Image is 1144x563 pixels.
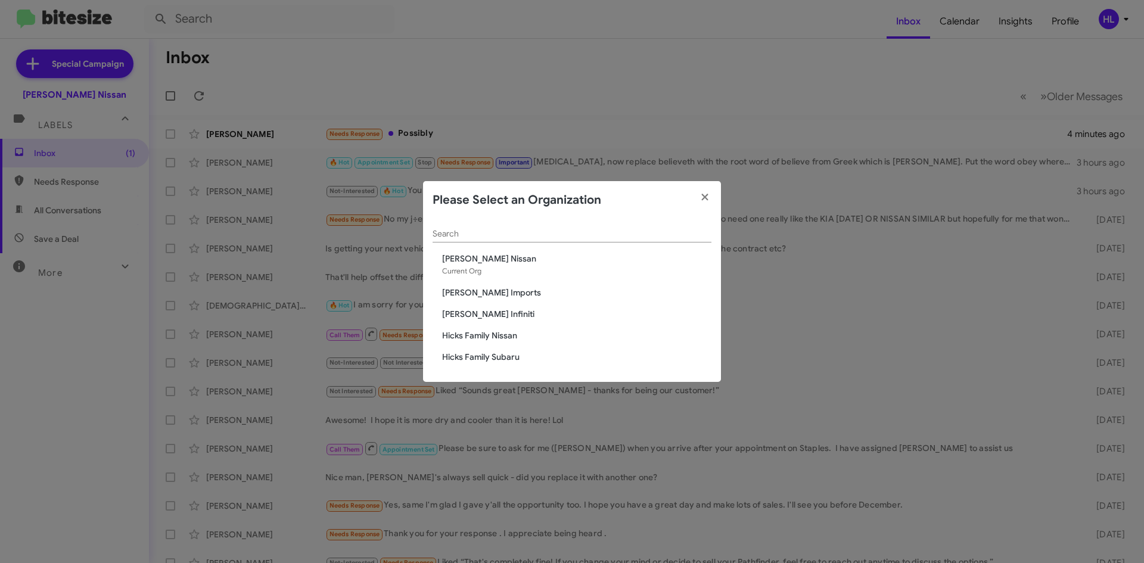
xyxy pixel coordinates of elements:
[442,351,711,363] span: Hicks Family Subaru
[442,287,711,298] span: [PERSON_NAME] Imports
[442,266,481,275] span: Current Org
[442,329,711,341] span: Hicks Family Nissan
[442,308,711,320] span: [PERSON_NAME] Infiniti
[433,191,601,210] h2: Please Select an Organization
[442,253,711,265] span: [PERSON_NAME] Nissan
